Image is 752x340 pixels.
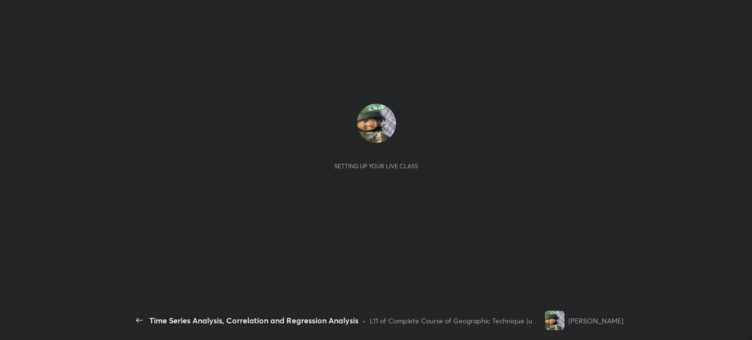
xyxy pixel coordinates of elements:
[357,104,396,143] img: 2534a1df85ac4c5ab70e39738227ca1b.jpg
[545,311,564,330] img: 2534a1df85ac4c5ab70e39738227ca1b.jpg
[568,316,623,326] div: [PERSON_NAME]
[370,316,541,326] div: L11 of Complete Course of Geographic Technique (unit 9) UGC NET [DATE]
[362,316,366,326] div: •
[149,315,358,326] div: Time Series Analysis, Correlation and Regression Analysis
[334,162,418,170] div: Setting up your live class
